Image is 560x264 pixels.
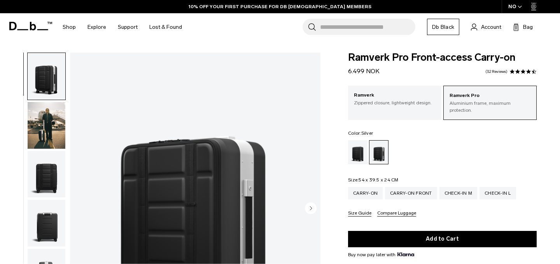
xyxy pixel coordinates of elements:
[348,53,537,63] span: Ramverk Pro Front-access Carry-on
[149,13,182,41] a: Lost & Found
[354,92,436,99] p: Ramverk
[348,178,399,182] legend: Size:
[385,187,437,199] a: Carry-on Front
[377,211,416,216] button: Compare Luggage
[479,187,516,199] a: Check-in L
[427,19,459,35] a: Db Black
[348,86,441,112] a: Ramverk Zippered closure, lightweight design.
[348,187,383,199] a: Carry-on
[57,13,188,41] nav: Main Navigation
[354,99,436,106] p: Zippered closure, lightweight design.
[27,53,66,100] button: Ramverk Pro Front-access Carry-on Silver
[481,23,501,31] span: Account
[27,199,66,247] button: Ramverk Pro Front-access Carry-on Silver
[28,53,65,100] img: Ramverk Pro Front-access Carry-on Silver
[118,13,138,41] a: Support
[27,151,66,198] button: Ramverk Pro Front-access Carry-on Silver
[305,202,317,216] button: Next slide
[348,231,537,247] button: Add to Cart
[361,130,373,136] span: Silver
[28,151,65,198] img: Ramverk Pro Front-access Carry-on Silver
[28,102,65,149] img: Ramverk Pro Front-access Carry-on Silver
[397,252,414,256] img: {"height" => 20, "alt" => "Klarna"}
[348,140,367,164] a: Black Out
[439,187,478,199] a: Check-in M
[485,70,507,74] a: 32 reviews
[348,211,371,216] button: Size Guide
[348,131,373,136] legend: Color:
[27,102,66,149] button: Ramverk Pro Front-access Carry-on Silver
[63,13,76,41] a: Shop
[348,67,380,75] span: 6.499 NOK
[28,200,65,246] img: Ramverk Pro Front-access Carry-on Silver
[513,22,533,32] button: Bag
[87,13,106,41] a: Explore
[471,22,501,32] a: Account
[450,92,530,100] p: Ramverk Pro
[369,140,388,164] a: Silver
[450,100,530,114] p: Aluminium frame, maximum protection.
[359,177,398,183] span: 54 x 39.5 x 24 CM
[189,3,371,10] a: 10% OFF YOUR FIRST PURCHASE FOR DB [DEMOGRAPHIC_DATA] MEMBERS
[348,251,414,258] span: Buy now pay later with
[523,23,533,31] span: Bag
